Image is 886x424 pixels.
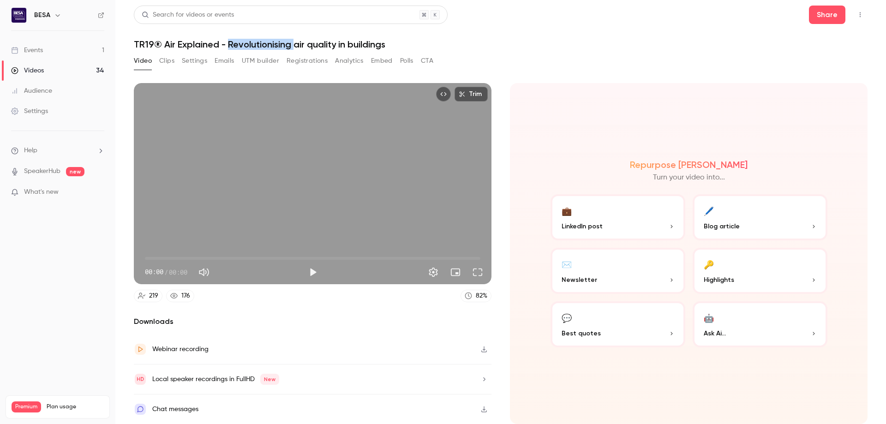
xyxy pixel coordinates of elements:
button: Share [809,6,845,24]
div: 82 % [476,291,487,301]
div: 💬 [562,311,572,325]
div: Settings [11,107,48,116]
span: LinkedIn post [562,221,603,231]
button: Video [134,54,152,68]
div: Events [11,46,43,55]
button: Embed video [436,87,451,102]
div: Webinar recording [152,344,209,355]
button: UTM builder [242,54,279,68]
span: Premium [12,401,41,412]
img: BESA [12,8,26,23]
div: Chat messages [152,404,198,415]
p: Turn your video into... [653,172,725,183]
div: 219 [149,291,158,301]
button: Emails [215,54,234,68]
h1: TR19® Air Explained - Revolutionising air quality in buildings [134,39,868,50]
button: Clips [159,54,174,68]
button: 🔑Highlights [693,248,827,294]
iframe: Noticeable Trigger [93,188,104,197]
button: Analytics [335,54,364,68]
button: 🤖Ask Ai... [693,301,827,347]
button: Embed [371,54,393,68]
div: Audience [11,86,52,96]
span: Ask Ai... [704,328,726,338]
h2: Repurpose [PERSON_NAME] [630,159,748,170]
span: What's new [24,187,59,197]
div: 🔑 [704,257,714,271]
button: 🖊️Blog article [693,194,827,240]
span: New [260,374,279,385]
span: 00:00 [145,267,163,277]
button: 💬Best quotes [551,301,685,347]
button: 💼LinkedIn post [551,194,685,240]
span: Blog article [704,221,740,231]
button: Settings [182,54,207,68]
button: Play [304,263,322,281]
a: 176 [166,290,194,302]
span: new [66,167,84,176]
div: 176 [181,291,190,301]
div: 🖊️ [704,203,714,218]
span: Plan usage [47,403,104,411]
a: 82% [461,290,491,302]
button: ✉️Newsletter [551,248,685,294]
button: Trim [455,87,488,102]
button: Full screen [468,263,487,281]
button: Settings [424,263,443,281]
button: Top Bar Actions [853,7,868,22]
h6: BESA [34,11,50,20]
button: Polls [400,54,413,68]
div: 00:00 [145,267,187,277]
a: 219 [134,290,162,302]
div: ✉️ [562,257,572,271]
button: CTA [421,54,433,68]
div: 💼 [562,203,572,218]
button: Registrations [287,54,328,68]
li: help-dropdown-opener [11,146,104,155]
div: 🤖 [704,311,714,325]
div: Search for videos or events [142,10,234,20]
span: Highlights [704,275,734,285]
span: / [164,267,168,277]
div: Videos [11,66,44,75]
button: Mute [195,263,213,281]
span: Newsletter [562,275,597,285]
span: Help [24,146,37,155]
span: Best quotes [562,328,601,338]
a: SpeakerHub [24,167,60,176]
h2: Downloads [134,316,491,327]
span: 00:00 [169,267,187,277]
button: Turn on miniplayer [446,263,465,281]
div: Local speaker recordings in FullHD [152,374,279,385]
